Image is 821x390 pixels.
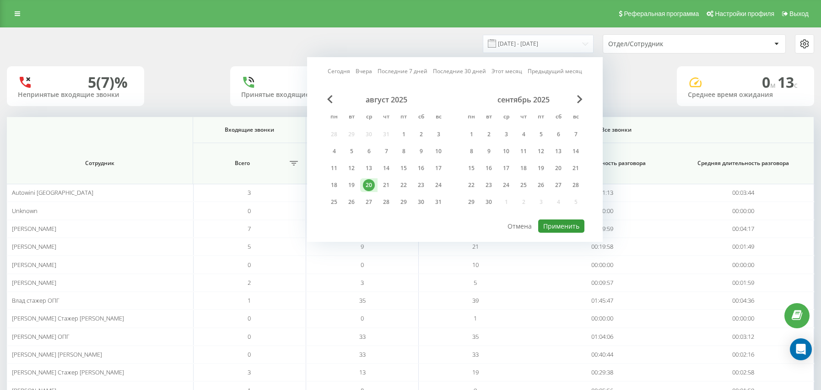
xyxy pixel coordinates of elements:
div: 25 [518,179,529,191]
div: 13 [552,145,564,157]
div: пт 29 авг. 2025 г. [395,195,412,209]
div: 9 [483,145,495,157]
div: чт 11 сент. 2025 г. [515,144,532,158]
td: 00:02:58 [673,363,814,381]
div: 28 [380,196,392,208]
span: 1 [474,314,477,322]
div: 20 [363,179,375,191]
abbr: суббота [414,111,428,124]
td: 00:02:16 [673,346,814,363]
span: 0 [361,261,364,269]
div: 2 [483,128,495,140]
div: ср 10 сент. 2025 г. [497,144,515,158]
div: 15 [398,162,410,174]
div: 1 [465,128,477,140]
span: 19 [472,368,479,376]
div: 21 [380,179,392,191]
div: 11 [328,162,340,174]
abbr: понедельник [465,111,478,124]
div: 23 [415,179,427,191]
span: Autowini [GEOGRAPHIC_DATA] [12,188,93,197]
div: 29 [465,196,477,208]
div: ср 20 авг. 2025 г. [360,178,378,192]
td: 00:09:57 [532,274,673,292]
span: [PERSON_NAME] Стажер [PERSON_NAME] [12,368,124,376]
abbr: четверг [379,111,393,124]
div: 19 [535,162,547,174]
div: 29 [398,196,410,208]
span: 3 [248,188,251,197]
div: сб 20 сент. 2025 г. [550,161,567,175]
div: вт 16 сент. 2025 г. [480,161,497,175]
span: Влад стажер ОПГ [12,296,59,305]
div: пт 5 сент. 2025 г. [532,128,550,141]
div: 12 [346,162,357,174]
div: ср 6 авг. 2025 г. [360,144,378,158]
div: ср 24 сент. 2025 г. [497,178,515,192]
div: вт 26 авг. 2025 г. [343,195,360,209]
span: 0 [248,350,251,358]
span: Все звонки [443,126,790,134]
div: пн 11 авг. 2025 г. [325,161,343,175]
div: сб 30 авг. 2025 г. [412,195,430,209]
div: Непринятые входящие звонки [18,91,133,99]
div: вс 31 авг. 2025 г. [430,195,447,209]
div: 9 [415,145,427,157]
td: 00:19:58 [532,238,673,256]
div: 6 [363,145,375,157]
div: 23 [483,179,495,191]
span: 21 [472,242,479,251]
div: вс 28 сент. 2025 г. [567,178,584,192]
div: вт 2 сент. 2025 г. [480,128,497,141]
span: [PERSON_NAME] [12,224,56,233]
div: вс 7 сент. 2025 г. [567,128,584,141]
div: сб 13 сент. 2025 г. [550,144,567,158]
span: 0 [248,314,251,322]
div: 3 [432,128,444,140]
span: 5 [474,278,477,287]
td: 01:04:06 [532,328,673,346]
div: 16 [483,162,495,174]
div: пт 26 сент. 2025 г. [532,178,550,192]
span: 35 [359,296,366,305]
td: 00:04:36 [673,292,814,310]
div: 12 [535,145,547,157]
div: пн 25 авг. 2025 г. [325,195,343,209]
span: [PERSON_NAME] [PERSON_NAME] [12,350,102,358]
div: пн 29 сент. 2025 г. [463,195,480,209]
div: 10 [432,145,444,157]
div: 1 [398,128,410,140]
a: Сегодня [328,67,350,75]
div: 17 [500,162,512,174]
div: вс 14 сент. 2025 г. [567,144,584,158]
div: вт 12 авг. 2025 г. [343,161,360,175]
div: 14 [570,145,582,157]
div: пн 8 сент. 2025 г. [463,144,480,158]
div: 15 [465,162,477,174]
div: 2 [415,128,427,140]
span: 1 [248,296,251,305]
div: ср 27 авг. 2025 г. [360,195,378,209]
div: чт 21 авг. 2025 г. [378,178,395,192]
a: Последние 7 дней [378,67,427,75]
div: Отдел/Сотрудник [608,40,718,48]
div: сб 27 сент. 2025 г. [550,178,567,192]
div: 22 [465,179,477,191]
div: вт 30 сент. 2025 г. [480,195,497,209]
div: вт 5 авг. 2025 г. [343,144,360,158]
div: пт 1 авг. 2025 г. [395,128,412,141]
div: 5 [535,128,547,140]
div: 30 [415,196,427,208]
abbr: среда [499,111,513,124]
td: 00:03:12 [673,328,814,346]
abbr: пятница [397,111,410,124]
span: c [794,80,798,90]
div: пн 15 сент. 2025 г. [463,161,480,175]
a: Последние 30 дней [433,67,486,75]
div: пн 22 сент. 2025 г. [463,178,480,192]
div: 27 [552,179,564,191]
span: 13 [359,368,366,376]
div: 18 [328,179,340,191]
div: сентябрь 2025 [463,95,584,104]
span: Реферальная программа [624,10,699,17]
